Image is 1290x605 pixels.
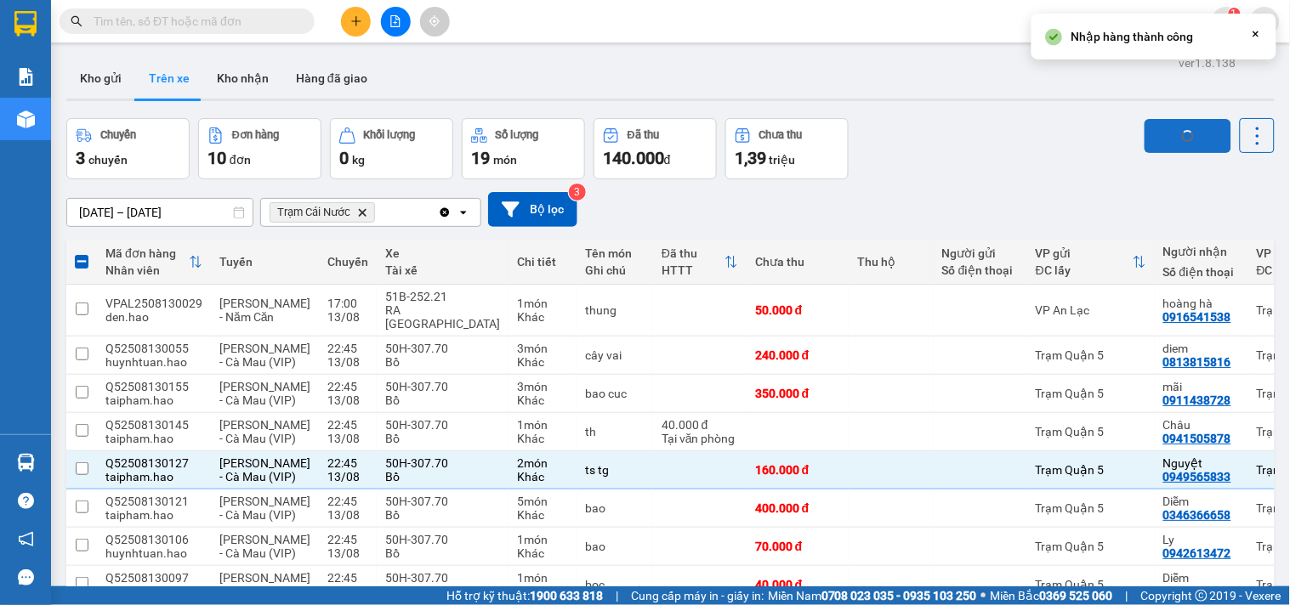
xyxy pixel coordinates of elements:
div: Chưa thu [755,255,840,269]
div: 5 món [517,495,568,508]
sup: 1 [1229,8,1241,20]
div: Người nhận [1163,245,1240,258]
span: 1 [1231,8,1237,20]
div: Trạm Quận 5 [1036,540,1146,553]
div: Bồ [385,546,500,560]
div: Nhân viên [105,263,189,277]
div: huynhtuan.hao [105,546,202,560]
div: 13/08 [327,470,368,483]
span: Hỗ trợ kỹ thuật: [446,586,603,605]
div: 50H-307.70 [385,571,500,585]
div: 0911438728 [1163,393,1231,407]
button: caret-down [1250,7,1280,37]
button: Kho gửi [66,58,135,99]
strong: 1900 633 818 [530,589,603,602]
div: RA [GEOGRAPHIC_DATA] [385,303,500,331]
div: Bồ [385,393,500,407]
div: VP An Lạc [1036,303,1146,317]
div: Ghi chú [585,263,645,277]
button: Khối lượng0kg [330,118,453,179]
div: 0941505878 [1163,432,1231,445]
div: 13/08 [327,432,368,445]
div: hoàng hà [1163,297,1240,310]
div: 13/08 [327,393,368,407]
div: Q52508130055 [105,342,202,355]
div: 0346366658 [1163,508,1231,522]
div: Nhập hàng thành công [1071,27,1194,46]
div: 240.000 đ [755,348,840,362]
div: Q52508130127 [105,456,202,470]
strong: 0369 525 060 [1040,589,1113,602]
div: 50H-307.70 [385,380,500,393]
div: cây vai [585,348,645,362]
span: món [493,153,517,167]
button: aim [420,7,450,37]
b: GỬI : Trạm Cái Nước [21,123,236,151]
div: boc [585,578,645,591]
button: Chưa thu1,39 triệu [725,118,849,179]
input: Tìm tên, số ĐT hoặc mã đơn [94,12,294,31]
div: 0346366658 [1163,585,1231,598]
div: Số điện thoại [942,263,1019,277]
div: 51B-252.21 [385,290,500,303]
div: Tuyến [219,255,310,269]
div: thung [585,303,645,317]
div: 40.000 đ [662,418,738,432]
div: 22:45 [327,533,368,546]
span: file-add [389,15,401,27]
div: 0813815816 [1163,355,1231,369]
div: 0949565833 [1163,470,1231,483]
div: Khác [517,393,568,407]
div: Nguyệt [1163,456,1240,470]
div: Q52508130145 [105,418,202,432]
span: Miền Bắc [991,586,1113,605]
button: Chuyến3chuyến [66,118,190,179]
div: 13/08 [327,355,368,369]
span: message [18,569,34,585]
button: Hàng đã giao [282,58,381,99]
span: Cung cấp máy in - giấy in: [631,586,764,605]
div: 2 món [517,456,568,470]
div: Chuyến [327,255,368,269]
sup: 3 [569,184,586,201]
div: 0942613472 [1163,546,1231,560]
img: warehouse-icon [17,454,35,472]
span: [PERSON_NAME] - Cà Mau (VIP) [219,418,310,445]
div: 1 món [517,297,568,310]
span: | [616,586,618,605]
img: logo-vxr [14,11,37,37]
span: aim [429,15,440,27]
li: Hotline: 02839552959 [159,63,711,84]
button: Đã thu140.000đ [594,118,717,179]
div: Ly [1163,533,1240,546]
span: 140.000 [603,148,664,168]
div: Chuyến [100,129,136,141]
span: chuyến [88,153,128,167]
div: Bồ [385,432,500,445]
div: Diễm [1163,495,1240,508]
div: diem [1163,342,1240,355]
div: ĐC lấy [1036,263,1133,277]
span: copyright [1196,590,1208,602]
div: Đơn hàng [232,129,279,141]
th: Toggle SortBy [653,240,747,285]
div: Đã thu [662,246,725,260]
div: 50H-307.70 [385,533,500,546]
span: đơn [230,153,251,167]
span: 0 [339,148,349,168]
li: 26 Phó Cơ Điều, Phường 12 [159,42,711,63]
div: Bồ [385,355,500,369]
div: mãi [1163,380,1240,393]
div: Khác [517,470,568,483]
button: plus [341,7,371,37]
div: Khác [517,355,568,369]
div: 70.000 đ [755,540,840,553]
div: 22:45 [327,380,368,393]
div: VPAL2508130029 [105,297,202,310]
div: bao [585,501,645,515]
div: Tên món [585,246,645,260]
span: [PERSON_NAME] - Cà Mau (VIP) [219,571,310,598]
div: 17:00 [327,297,368,310]
span: [PERSON_NAME] - Cà Mau (VIP) [219,495,310,522]
div: Khác [517,546,568,560]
